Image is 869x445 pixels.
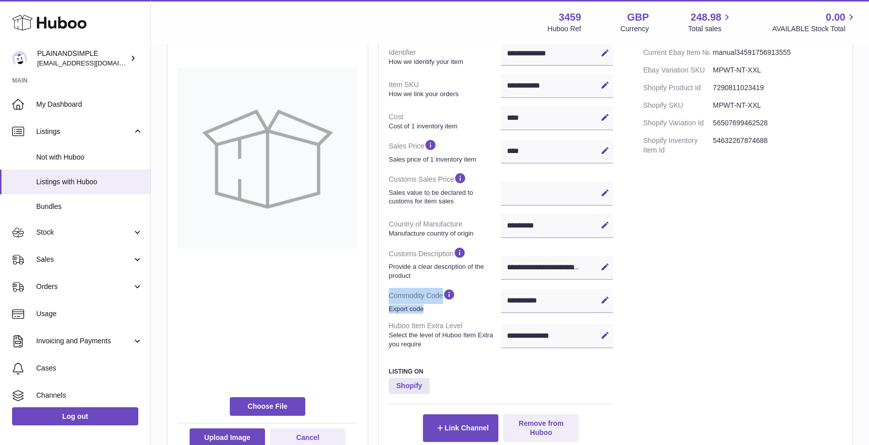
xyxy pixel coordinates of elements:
[643,114,713,132] dt: Shopify Variation Id
[688,11,733,34] a: 248.98 Total sales
[503,414,579,441] button: Remove from Huboo
[690,11,721,24] span: 248.98
[826,11,845,24] span: 0.00
[713,132,842,159] dd: 54632267874688
[36,336,132,346] span: Invoicing and Payments
[389,242,501,284] dt: Customs Description
[389,305,498,314] strong: Export code
[12,51,27,66] img: duco@plainandsimple.com
[559,11,581,24] strong: 3459
[389,57,498,66] strong: How we identify your item
[713,61,842,79] dd: MPWT-NT-XXL
[389,284,501,317] dt: Commodity Code
[389,155,498,164] strong: Sales price of 1 inventory item
[36,127,132,136] span: Listings
[643,97,713,114] dt: Shopify SKU
[389,134,501,168] dt: Sales Price
[389,317,501,352] dt: Huboo Item Extra Level
[36,202,143,211] span: Bundles
[713,79,842,97] dd: 7290811023419
[389,331,498,348] strong: Select the level of Huboo Item Extra you require
[389,188,498,206] strong: Sales value to be declared to customs for item sales
[643,79,713,97] dt: Shopify Product Id
[36,255,132,264] span: Sales
[713,44,842,61] dd: manual34591756913555
[643,61,713,79] dt: Ebay Variation SKU
[621,24,649,34] div: Currency
[36,100,143,109] span: My Dashboard
[12,407,138,425] a: Log out
[389,378,429,394] strong: Shopify
[688,24,733,34] span: Total sales
[389,76,501,102] dt: Item SKU
[178,68,358,249] img: no-photo-large.jpg
[36,228,132,237] span: Stock
[36,309,143,319] span: Usage
[389,367,613,376] h3: Listing On
[713,97,842,114] dd: MPWT-NT-XXL
[36,153,143,162] span: Not with Huboo
[423,414,498,441] button: Link Channel
[389,108,501,134] dt: Cost
[389,44,501,70] dt: Identifier
[389,262,498,280] strong: Provide a clear description of the product
[37,59,148,67] span: [EMAIL_ADDRESS][DOMAIN_NAME]
[772,24,857,34] span: AVAILABLE Stock Total
[627,11,649,24] strong: GBP
[389,122,498,131] strong: Cost of 1 inventory item
[548,24,581,34] div: Huboo Ref
[230,397,305,415] span: Choose File
[643,132,713,159] dt: Shopify Inventory Item Id
[713,114,842,132] dd: 56507699462528
[389,90,498,99] strong: How we link your orders
[36,363,143,373] span: Cases
[36,177,143,187] span: Listings with Huboo
[36,391,143,400] span: Channels
[37,49,128,68] div: PLAINANDSIMPLE
[389,229,498,238] strong: Manufacture country of origin
[772,11,857,34] a: 0.00 AVAILABLE Stock Total
[36,282,132,291] span: Orders
[389,168,501,209] dt: Customs Sales Price
[643,44,713,61] dt: Current Ebay Item №
[389,215,501,242] dt: Country of Manufacture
